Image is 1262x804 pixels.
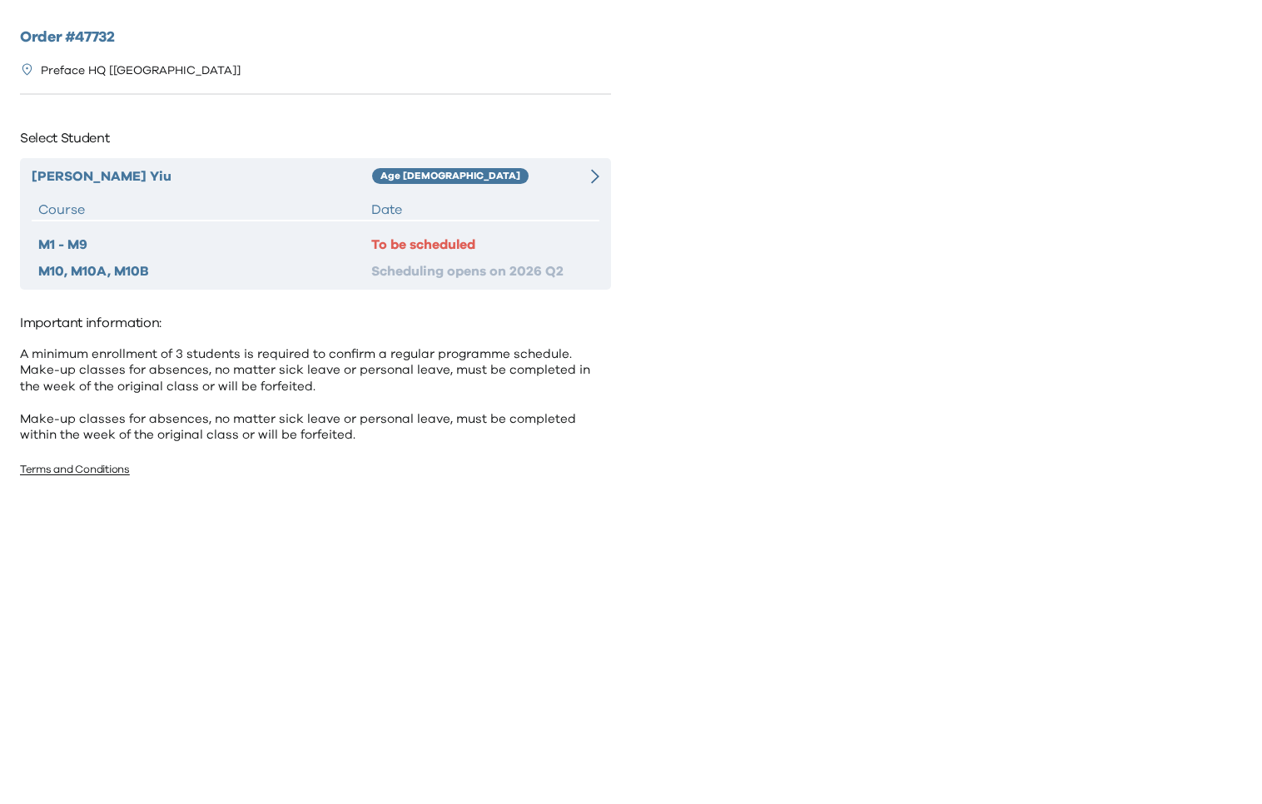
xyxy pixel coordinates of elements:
div: Course [38,200,371,220]
div: Scheduling opens on 2026 Q2 [371,261,593,281]
div: Age [DEMOGRAPHIC_DATA] [372,168,529,185]
div: Date [371,200,593,220]
a: Terms and Conditions [20,464,130,475]
div: M1 - M9 [38,235,371,255]
div: To be scheduled [371,235,593,255]
h2: Order # 47732 [20,27,611,49]
div: M10, M10A, M10B [38,261,371,281]
p: Important information: [20,310,611,336]
p: Preface HQ [[GEOGRAPHIC_DATA]] [41,62,241,80]
p: A minimum enrollment of 3 students is required to confirm a regular programme schedule. Make-up c... [20,346,611,444]
p: Select Student [20,125,611,151]
div: [PERSON_NAME] Yiu [32,166,372,186]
